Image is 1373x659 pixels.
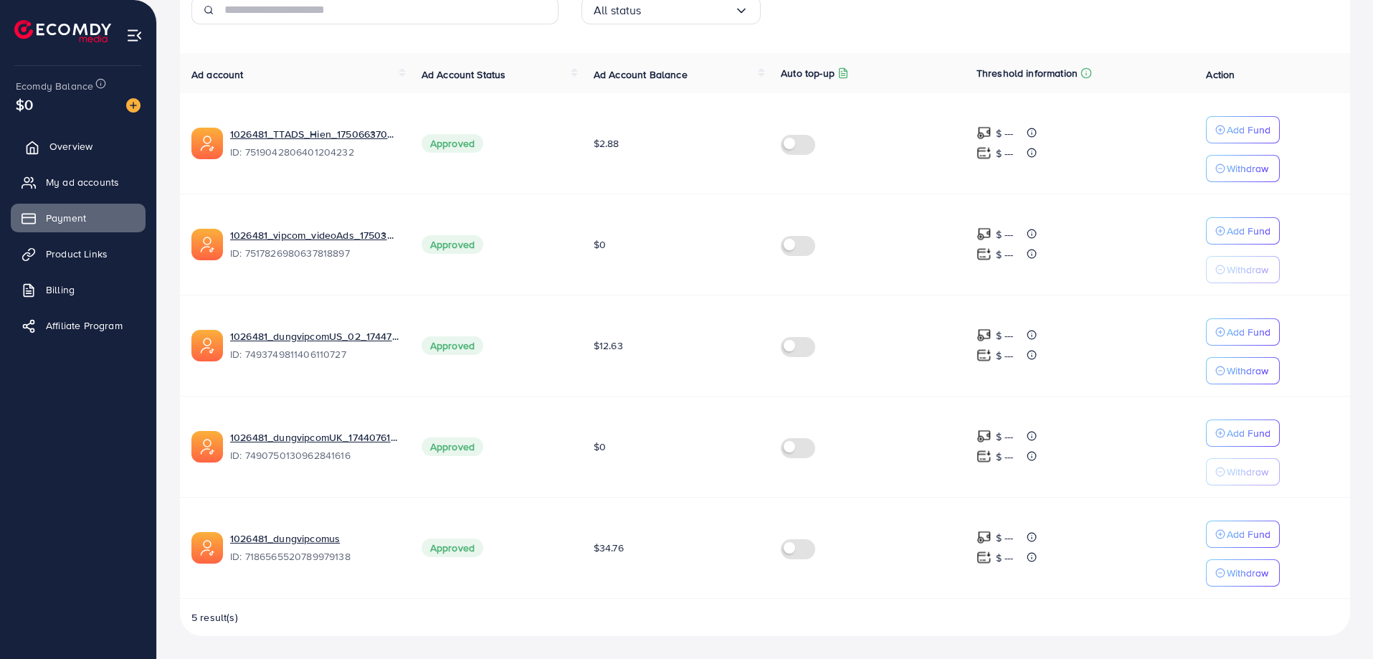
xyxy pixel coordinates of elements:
[977,550,992,565] img: top-up amount
[1206,155,1280,182] button: Withdraw
[230,448,399,463] span: ID: 7490750130962841616
[230,329,399,362] div: <span class='underline'>1026481_dungvipcomUS_02_1744774713900</span></br>7493749811406110727
[1227,463,1268,480] p: Withdraw
[191,610,238,625] span: 5 result(s)
[996,327,1014,344] p: $ ---
[1227,261,1268,278] p: Withdraw
[977,449,992,464] img: top-up amount
[996,428,1014,445] p: $ ---
[191,431,223,463] img: ic-ads-acc.e4c84228.svg
[977,227,992,242] img: top-up amount
[1227,222,1270,240] p: Add Fund
[230,246,399,260] span: ID: 7517826980637818897
[1206,458,1280,485] button: Withdraw
[422,539,483,557] span: Approved
[996,549,1014,566] p: $ ---
[977,125,992,141] img: top-up amount
[996,529,1014,546] p: $ ---
[11,275,146,304] a: Billing
[191,229,223,260] img: ic-ads-acc.e4c84228.svg
[46,318,123,333] span: Affiliate Program
[594,440,606,454] span: $0
[422,336,483,355] span: Approved
[230,430,399,445] a: 1026481_dungvipcomUK_1744076183761
[594,338,623,353] span: $12.63
[1227,425,1270,442] p: Add Fund
[594,67,688,82] span: Ad Account Balance
[230,531,399,546] a: 1026481_dungvipcomus
[126,27,143,44] img: menu
[1206,67,1235,82] span: Action
[1227,564,1268,582] p: Withdraw
[191,532,223,564] img: ic-ads-acc.e4c84228.svg
[191,128,223,159] img: ic-ads-acc.e4c84228.svg
[14,20,111,42] img: logo
[230,127,399,141] a: 1026481_TTADS_Hien_1750663705167
[46,247,108,261] span: Product Links
[1227,323,1270,341] p: Add Fund
[230,145,399,159] span: ID: 7519042806401204232
[16,94,33,115] span: $0
[1312,594,1362,648] iframe: Chat
[191,67,244,82] span: Ad account
[422,235,483,254] span: Approved
[594,541,624,555] span: $34.76
[977,247,992,262] img: top-up amount
[1227,362,1268,379] p: Withdraw
[996,226,1014,243] p: $ ---
[11,132,146,161] a: Overview
[11,168,146,196] a: My ad accounts
[230,430,399,463] div: <span class='underline'>1026481_dungvipcomUK_1744076183761</span></br>7490750130962841616
[1206,521,1280,548] button: Add Fund
[1206,256,1280,283] button: Withdraw
[977,146,992,161] img: top-up amount
[230,347,399,361] span: ID: 7493749811406110727
[1206,419,1280,447] button: Add Fund
[46,175,119,189] span: My ad accounts
[230,127,399,160] div: <span class='underline'>1026481_TTADS_Hien_1750663705167</span></br>7519042806401204232
[781,65,835,82] p: Auto top-up
[977,429,992,444] img: top-up amount
[1206,116,1280,143] button: Add Fund
[1206,559,1280,587] button: Withdraw
[977,348,992,363] img: top-up amount
[594,237,606,252] span: $0
[1227,160,1268,177] p: Withdraw
[191,330,223,361] img: ic-ads-acc.e4c84228.svg
[11,240,146,268] a: Product Links
[1227,121,1270,138] p: Add Fund
[230,531,399,564] div: <span class='underline'>1026481_dungvipcomus</span></br>7186565520789979138
[996,347,1014,364] p: $ ---
[977,65,1078,82] p: Threshold information
[11,204,146,232] a: Payment
[230,228,399,242] a: 1026481_vipcom_videoAds_1750380509111
[1227,526,1270,543] p: Add Fund
[11,311,146,340] a: Affiliate Program
[16,79,93,93] span: Ecomdy Balance
[230,228,399,261] div: <span class='underline'>1026481_vipcom_videoAds_1750380509111</span></br>7517826980637818897
[996,125,1014,142] p: $ ---
[996,448,1014,465] p: $ ---
[1206,318,1280,346] button: Add Fund
[422,134,483,153] span: Approved
[1206,357,1280,384] button: Withdraw
[977,530,992,545] img: top-up amount
[996,246,1014,263] p: $ ---
[230,329,399,343] a: 1026481_dungvipcomUS_02_1744774713900
[977,328,992,343] img: top-up amount
[126,98,141,113] img: image
[230,549,399,564] span: ID: 7186565520789979138
[49,139,92,153] span: Overview
[1206,217,1280,245] button: Add Fund
[46,283,75,297] span: Billing
[996,145,1014,162] p: $ ---
[46,211,86,225] span: Payment
[594,136,619,151] span: $2.88
[422,67,506,82] span: Ad Account Status
[422,437,483,456] span: Approved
